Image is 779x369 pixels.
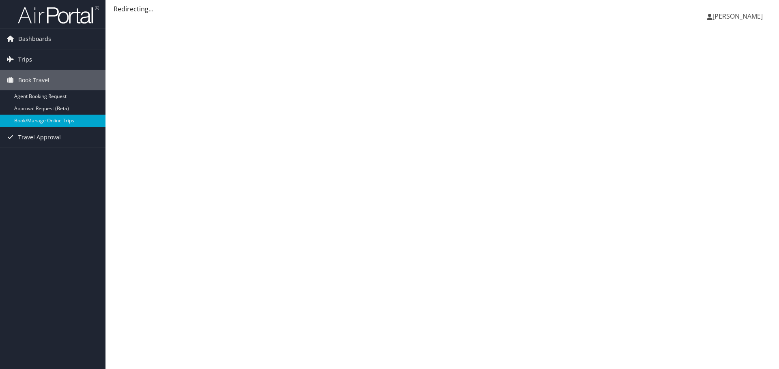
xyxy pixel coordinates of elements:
[18,5,99,24] img: airportal-logo.png
[18,70,49,90] span: Book Travel
[712,12,763,21] span: [PERSON_NAME]
[18,49,32,70] span: Trips
[18,127,61,147] span: Travel Approval
[18,29,51,49] span: Dashboards
[707,4,771,28] a: [PERSON_NAME]
[114,4,771,14] div: Redirecting...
